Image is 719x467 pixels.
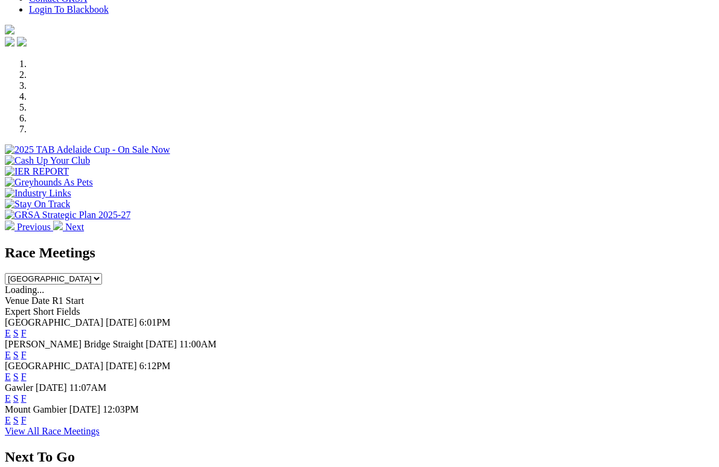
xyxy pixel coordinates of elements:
a: S [13,415,19,425]
span: [DATE] [106,317,137,327]
span: Previous [17,222,51,232]
img: Stay On Track [5,199,70,210]
a: Next [53,222,84,232]
span: 11:00AM [179,339,217,349]
span: [DATE] [106,361,137,371]
img: IER REPORT [5,166,69,177]
span: Next [65,222,84,232]
a: S [13,328,19,338]
img: GRSA Strategic Plan 2025-27 [5,210,130,221]
img: 2025 TAB Adelaide Cup - On Sale Now [5,144,170,155]
a: View All Race Meetings [5,426,100,436]
span: 6:01PM [139,317,171,327]
h2: Race Meetings [5,245,714,261]
a: F [21,350,27,360]
img: chevron-left-pager-white.svg [5,221,14,230]
span: R1 Start [52,295,84,306]
span: Loading... [5,285,44,295]
a: S [13,350,19,360]
span: 11:07AM [69,382,107,393]
span: 6:12PM [139,361,171,371]
span: [PERSON_NAME] Bridge Straight [5,339,143,349]
h2: Next To Go [5,449,714,465]
img: Cash Up Your Club [5,155,90,166]
a: E [5,415,11,425]
a: Login To Blackbook [29,4,109,14]
a: F [21,415,27,425]
a: Previous [5,222,53,232]
a: E [5,328,11,338]
span: [GEOGRAPHIC_DATA] [5,317,103,327]
span: Date [31,295,50,306]
span: Mount Gambier [5,404,67,414]
img: twitter.svg [17,37,27,47]
span: [GEOGRAPHIC_DATA] [5,361,103,371]
span: Gawler [5,382,33,393]
img: facebook.svg [5,37,14,47]
span: [DATE] [145,339,177,349]
a: F [21,393,27,404]
span: Fields [56,306,80,317]
a: F [21,372,27,382]
span: Expert [5,306,31,317]
a: E [5,393,11,404]
span: 12:03PM [103,404,139,414]
img: Industry Links [5,188,71,199]
a: F [21,328,27,338]
a: E [5,372,11,382]
span: [DATE] [69,404,101,414]
span: Short [33,306,54,317]
img: Greyhounds As Pets [5,177,93,188]
a: S [13,372,19,382]
img: chevron-right-pager-white.svg [53,221,63,230]
img: logo-grsa-white.png [5,25,14,34]
span: [DATE] [36,382,67,393]
a: S [13,393,19,404]
span: Venue [5,295,29,306]
a: E [5,350,11,360]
